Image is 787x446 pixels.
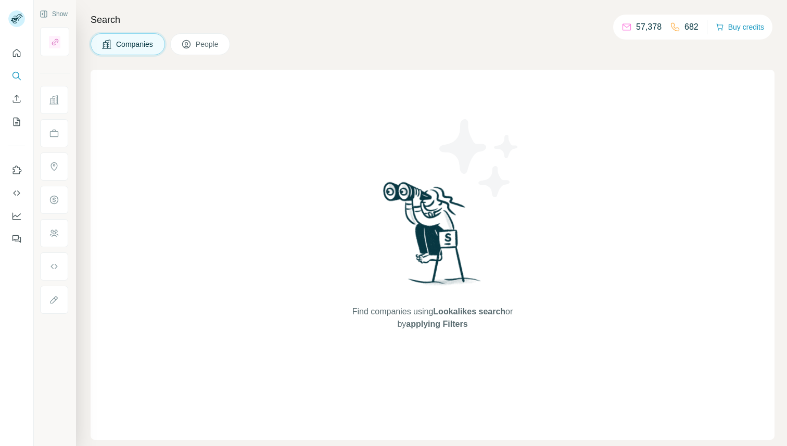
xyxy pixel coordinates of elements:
[196,39,220,49] span: People
[116,39,154,49] span: Companies
[8,112,25,131] button: My lists
[91,12,775,27] h4: Search
[684,21,699,33] p: 682
[8,230,25,248] button: Feedback
[8,161,25,180] button: Use Surfe on LinkedIn
[8,90,25,108] button: Enrich CSV
[8,67,25,85] button: Search
[8,207,25,225] button: Dashboard
[636,21,662,33] p: 57,378
[433,111,526,205] img: Surfe Illustration - Stars
[433,307,505,316] span: Lookalikes search
[378,179,487,295] img: Surfe Illustration - Woman searching with binoculars
[8,184,25,202] button: Use Surfe API
[8,44,25,62] button: Quick start
[716,20,764,34] button: Buy credits
[349,305,516,330] span: Find companies using or by
[32,6,75,22] button: Show
[406,320,467,328] span: applying Filters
